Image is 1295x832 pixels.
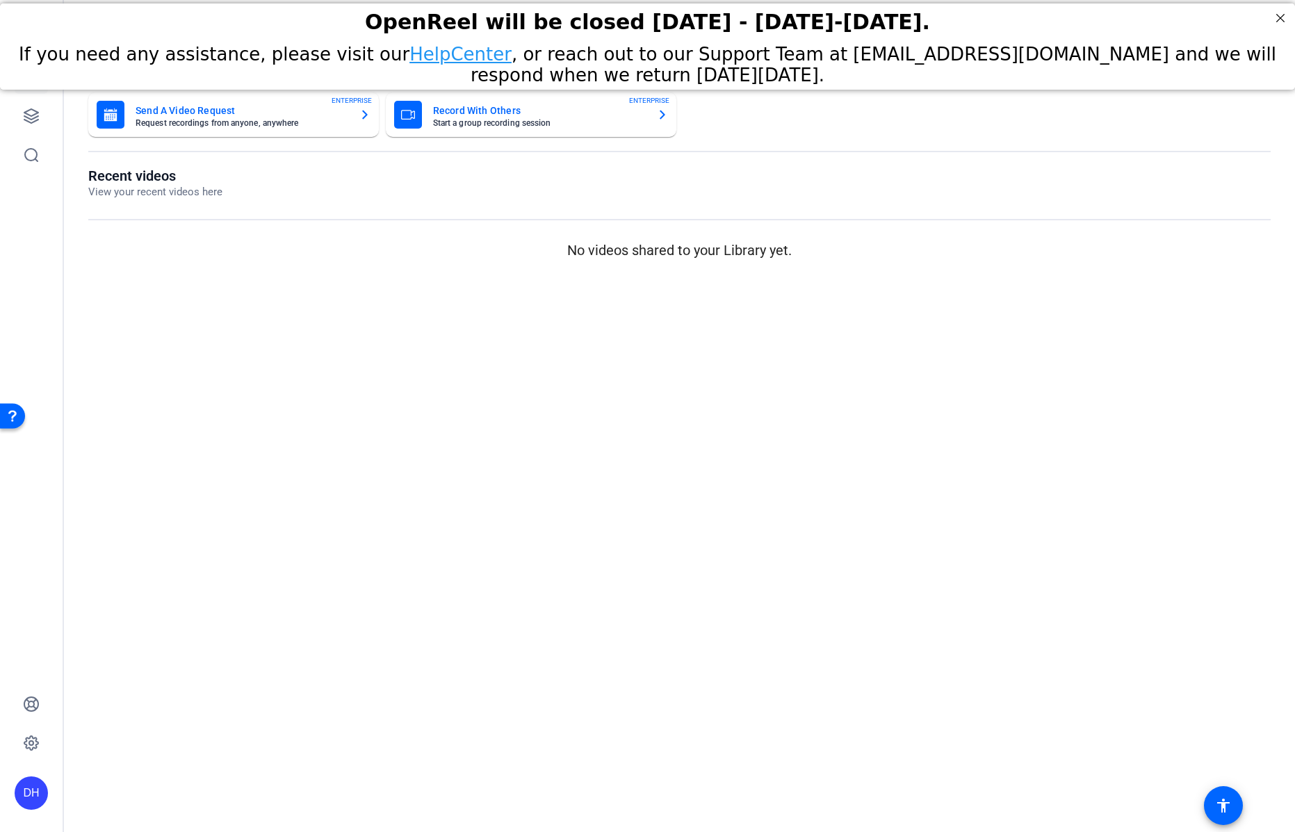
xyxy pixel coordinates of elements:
[409,40,512,61] a: HelpCenter
[1215,797,1232,814] mat-icon: accessibility
[629,95,669,106] span: ENTERPRISE
[433,119,646,127] mat-card-subtitle: Start a group recording session
[88,240,1271,261] p: No videos shared to your Library yet.
[17,6,1278,31] div: OpenReel will be closed [DATE] - [DATE]-[DATE].
[136,102,348,119] mat-card-title: Send A Video Request
[433,102,646,119] mat-card-title: Record With Others
[15,776,48,810] div: DH
[136,119,348,127] mat-card-subtitle: Request recordings from anyone, anywhere
[386,92,676,137] button: Record With OthersStart a group recording sessionENTERPRISE
[88,92,379,137] button: Send A Video RequestRequest recordings from anyone, anywhereENTERPRISE
[332,95,372,106] span: ENTERPRISE
[19,40,1276,82] span: If you need any assistance, please visit our , or reach out to our Support Team at [EMAIL_ADDRESS...
[88,168,222,184] h1: Recent videos
[88,184,222,200] p: View your recent videos here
